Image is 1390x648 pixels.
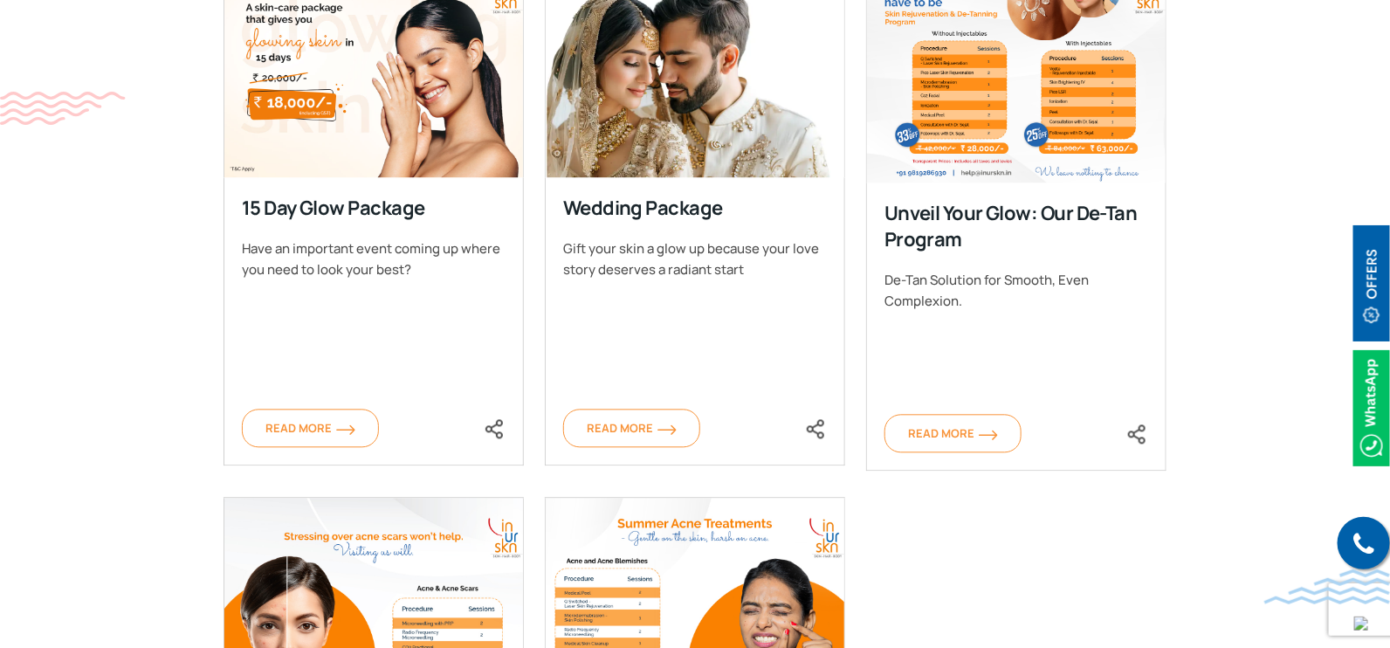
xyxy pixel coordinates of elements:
[1353,397,1390,417] a: Whatsappicon
[242,195,504,221] div: 15 Day Glow Package
[884,270,1148,312] div: De-Tan Solution for Smooth, Even Complexion.
[336,424,355,435] img: orange-arrow
[657,424,677,435] img: orange-arrow
[805,417,826,437] a: <div class="socialicons"><span class="close_share"><i class="fa fa-close"></i></span> <a href="ht...
[563,409,700,447] a: Read Moreorange-arrow
[563,195,825,221] div: Wedding Package
[884,200,1146,252] div: Unveil Your Glow: Our De-Tan Program
[908,425,998,441] span: Read More
[587,420,677,436] span: Read More
[265,420,355,436] span: Read More
[484,417,505,437] a: <div class="socialicons"><span class="close_share"><i class="fa fa-close"></i></span> <a href="ht...
[484,418,505,439] img: share
[1353,225,1390,341] img: offerBt
[805,418,826,439] img: share
[1354,617,1368,631] img: up-blue-arrow.svg
[1126,423,1147,442] a: <div class="socialicons"><span class="close_share"><i class="fa fa-close"></i></span> <a href="ht...
[884,414,1022,452] a: Read Moreorange-arrow
[1264,569,1390,604] img: bluewave
[242,238,506,280] div: Have an important event coming up where you need to look your best?
[563,238,827,280] div: Gift your skin a glow up because your love story deserves a radiant start
[979,430,998,440] img: orange-arrow
[1126,424,1147,445] img: share
[242,409,379,447] a: Read Moreorange-arrow
[1353,350,1390,466] img: Whatsappicon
